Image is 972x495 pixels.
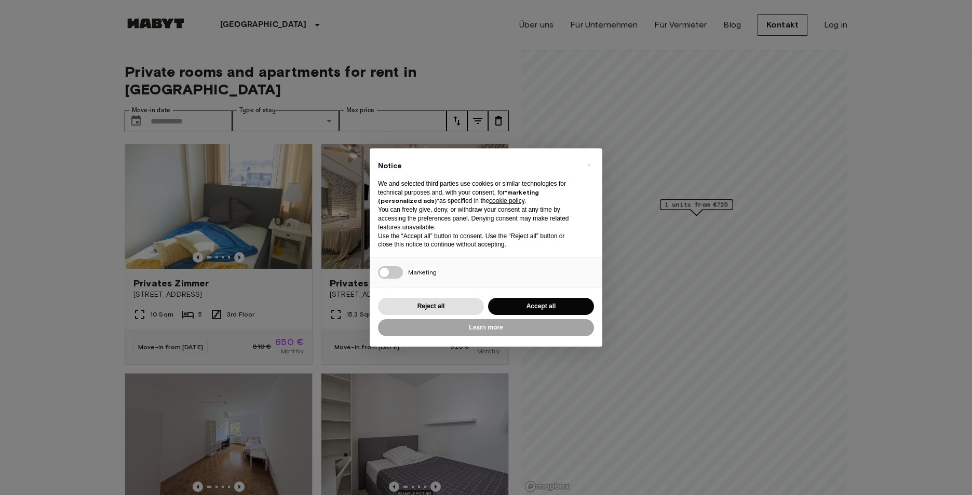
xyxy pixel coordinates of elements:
button: Learn more [378,319,594,336]
button: Close this notice [580,157,597,173]
span: × [587,159,591,171]
p: You can freely give, deny, or withdraw your consent at any time by accessing the preferences pane... [378,205,577,231]
p: We and selected third parties use cookies or similar technologies for technical purposes and, wit... [378,180,577,205]
a: cookie policy [489,197,524,204]
button: Reject all [378,298,484,315]
h2: Notice [378,161,577,171]
p: Use the “Accept all” button to consent. Use the “Reject all” button or close this notice to conti... [378,232,577,250]
strong: “marketing (personalized ads)” [378,188,539,205]
button: Accept all [488,298,594,315]
span: Marketing [408,268,437,276]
